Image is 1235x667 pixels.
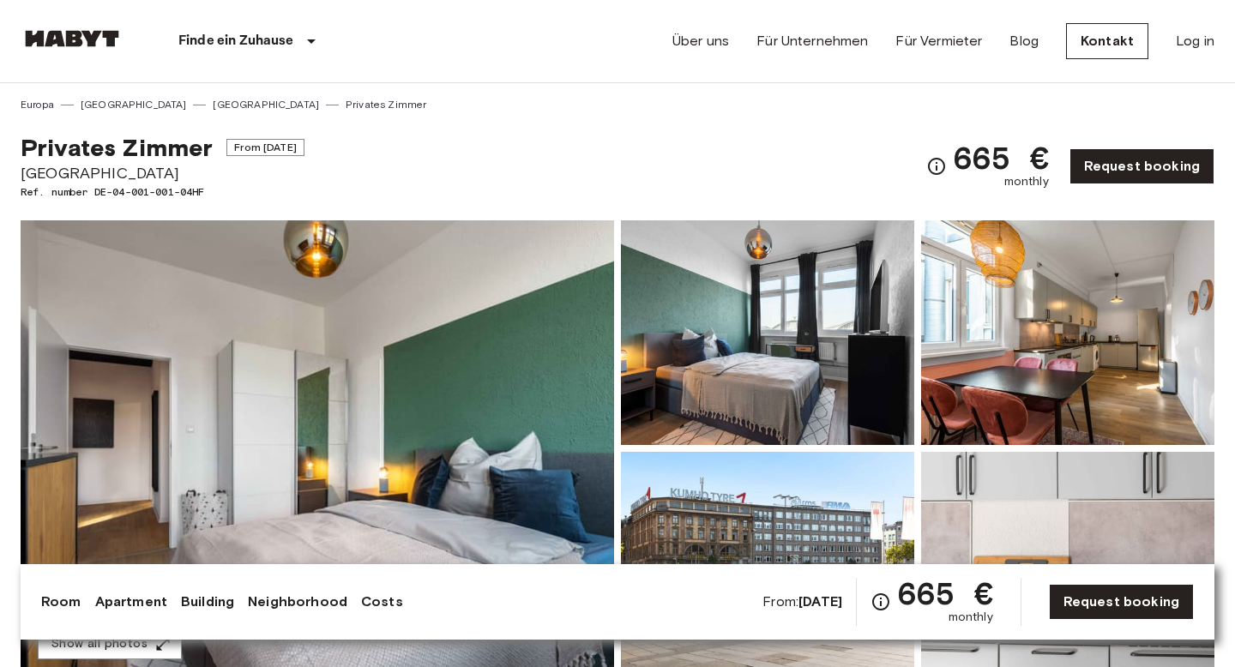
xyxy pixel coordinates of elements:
[21,133,213,162] span: Privates Zimmer
[1069,148,1214,184] a: Request booking
[756,31,868,51] a: Für Unternehmen
[798,593,842,610] b: [DATE]
[181,592,234,612] a: Building
[21,162,304,184] span: [GEOGRAPHIC_DATA]
[346,97,426,112] a: Privates Zimmer
[1009,31,1039,51] a: Blog
[361,592,403,612] a: Costs
[921,220,1214,445] img: Picture of unit DE-04-001-001-04HF
[1066,23,1148,59] a: Kontakt
[954,142,1049,173] span: 665 €
[21,30,123,47] img: Habyt
[926,156,947,177] svg: Check cost overview for full price breakdown. Please note that discounts apply to new joiners onl...
[21,97,54,112] a: Europa
[248,592,347,612] a: Neighborhood
[871,592,891,612] svg: Check cost overview for full price breakdown. Please note that discounts apply to new joiners onl...
[21,184,304,200] span: Ref. number DE-04-001-001-04HF
[178,31,294,51] p: Finde ein Zuhause
[95,592,167,612] a: Apartment
[1176,31,1214,51] a: Log in
[38,628,182,660] button: Show all photos
[762,592,842,611] span: From:
[949,609,993,626] span: monthly
[621,220,914,445] img: Picture of unit DE-04-001-001-04HF
[1004,173,1049,190] span: monthly
[41,592,81,612] a: Room
[898,578,993,609] span: 665 €
[213,97,319,112] a: [GEOGRAPHIC_DATA]
[226,139,304,156] span: From [DATE]
[895,31,982,51] a: Für Vermieter
[1049,584,1194,620] a: Request booking
[672,31,729,51] a: Über uns
[81,97,187,112] a: [GEOGRAPHIC_DATA]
